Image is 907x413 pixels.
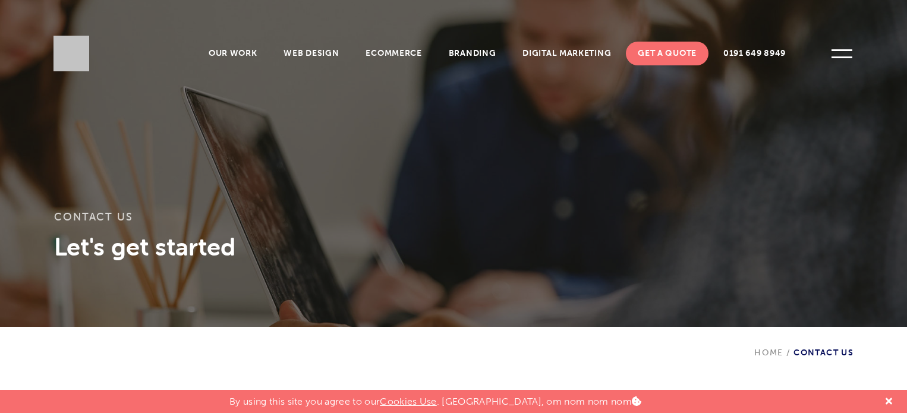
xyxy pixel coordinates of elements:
[354,42,433,65] a: Ecommerce
[229,390,641,407] p: By using this site you agree to our . [GEOGRAPHIC_DATA], om nom nom nom
[626,42,708,65] a: Get A Quote
[272,42,351,65] a: Web Design
[380,396,437,407] a: Cookies Use
[53,36,89,71] img: Sleeky Web Design Newcastle
[783,348,793,358] span: /
[197,42,269,65] a: Our Work
[437,42,508,65] a: Branding
[711,42,798,65] a: 0191 649 8949
[54,232,853,261] h3: Let's get started
[511,42,623,65] a: Digital Marketing
[754,348,783,358] a: Home
[754,327,854,358] div: Contact Us
[54,211,853,232] h1: Contact Us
